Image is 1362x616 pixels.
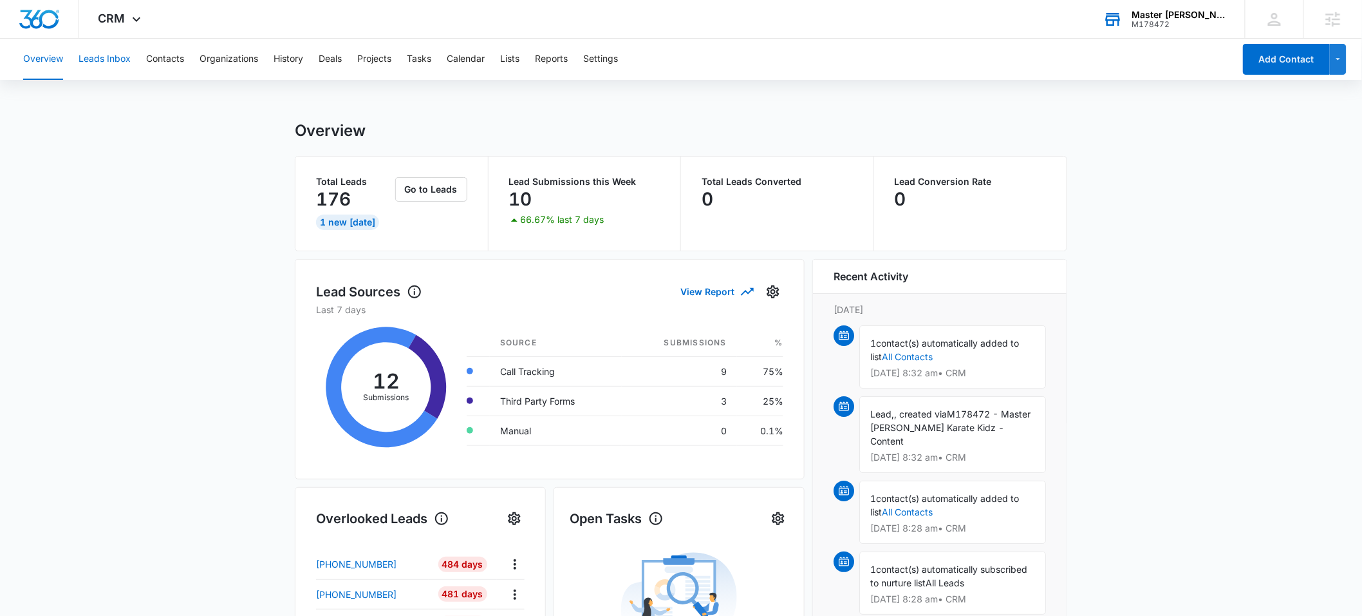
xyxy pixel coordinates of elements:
span: , created via [894,409,947,419]
button: Calendar [447,39,485,80]
button: Add Contact [1243,44,1330,75]
span: M178472 - Master [PERSON_NAME] Karate Kidz - Content [870,409,1031,447]
button: Overview [23,39,63,80]
span: All Leads [926,577,964,588]
p: Lead Submissions this Week [509,177,660,186]
p: Lead Conversion Rate [895,177,1047,186]
p: 10 [509,189,532,209]
a: [PHONE_NUMBER] [316,557,429,571]
td: 3 [622,386,737,416]
button: Reports [535,39,568,80]
p: [DATE] 8:32 am • CRM [870,453,1035,462]
button: Go to Leads [395,177,467,202]
td: 9 [622,356,737,386]
p: 176 [316,189,351,209]
td: 0.1% [737,416,783,445]
span: Lead, [870,409,894,419]
h1: Lead Sources [316,282,422,302]
a: [PHONE_NUMBER] [316,588,429,601]
button: Tasks [407,39,431,80]
span: contact(s) automatically subscribed to nurture list [870,564,1027,588]
button: Leads Inbox [79,39,131,80]
td: Call Tracking [490,356,622,386]
button: Settings [763,282,783,302]
button: View Report [680,280,752,303]
div: account id [1132,20,1226,29]
th: Source [490,329,622,357]
a: All Contacts [882,506,933,517]
h1: Open Tasks [570,509,664,528]
button: Settings [583,39,618,80]
p: [PHONE_NUMBER] [316,557,396,571]
p: Total Leads Converted [702,177,853,186]
div: 484 Days [438,557,487,572]
button: Lists [500,39,519,80]
h1: Overlooked Leads [316,509,449,528]
button: Deals [319,39,342,80]
div: 481 Days [438,586,487,602]
p: [DATE] [834,303,1046,316]
p: 0 [702,189,713,209]
td: 25% [737,386,783,416]
button: Contacts [146,39,184,80]
span: contact(s) automatically added to list [870,338,1019,362]
span: 1 [870,564,876,575]
td: Third Party Forms [490,386,622,416]
span: 1 [870,493,876,504]
button: Organizations [200,39,258,80]
button: Actions [505,584,525,604]
td: 0 [622,416,737,445]
h6: Recent Activity [834,269,908,284]
p: Total Leads [316,177,393,186]
button: Actions [505,554,525,574]
div: account name [1132,10,1226,20]
div: 1 New [DATE] [316,215,379,230]
p: 0 [895,189,906,209]
td: Manual [490,416,622,445]
span: contact(s) automatically added to list [870,493,1019,517]
h1: Overview [295,121,366,140]
p: [DATE] 8:28 am • CRM [870,524,1035,533]
button: Settings [768,508,788,529]
th: Submissions [622,329,737,357]
button: Settings [504,508,525,529]
p: Last 7 days [316,303,783,316]
td: 75% [737,356,783,386]
button: Projects [357,39,391,80]
button: History [274,39,303,80]
a: All Contacts [882,351,933,362]
span: 1 [870,338,876,349]
p: [PHONE_NUMBER] [316,588,396,601]
span: CRM [98,12,126,25]
p: [DATE] 8:32 am • CRM [870,369,1035,378]
p: 66.67% last 7 days [521,215,604,224]
p: [DATE] 8:28 am • CRM [870,595,1035,604]
th: % [737,329,783,357]
a: Go to Leads [395,184,467,195]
